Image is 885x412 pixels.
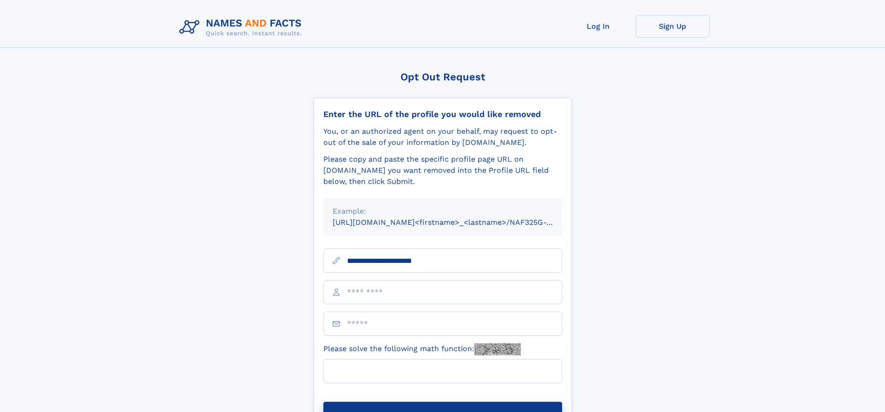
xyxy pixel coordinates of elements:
a: Sign Up [636,15,710,38]
img: Logo Names and Facts [176,15,309,40]
a: Log In [561,15,636,38]
div: You, or an authorized agent on your behalf, may request to opt-out of the sale of your informatio... [323,126,562,148]
div: Opt Out Request [314,71,572,83]
div: Enter the URL of the profile you would like removed [323,109,562,119]
label: Please solve the following math function: [323,343,521,355]
div: Example: [333,206,553,217]
small: [URL][DOMAIN_NAME]<firstname>_<lastname>/NAF325G-xxxxxxxx [333,218,580,227]
div: Please copy and paste the specific profile page URL on [DOMAIN_NAME] you want removed into the Pr... [323,154,562,187]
